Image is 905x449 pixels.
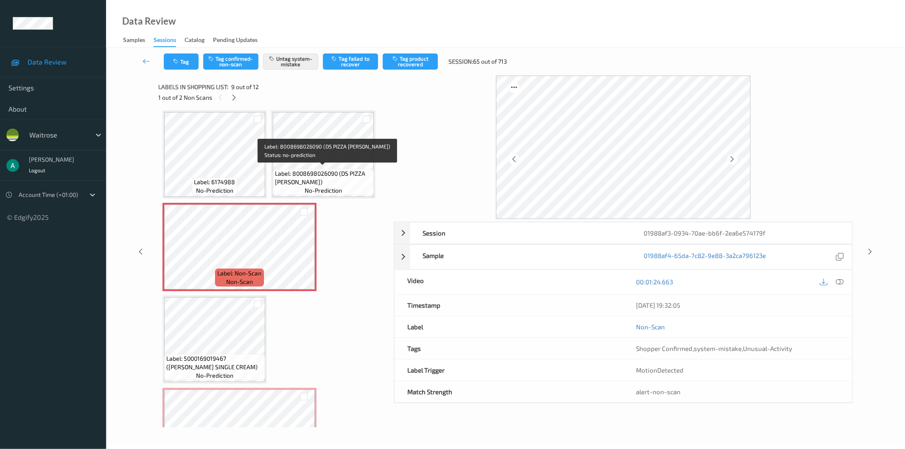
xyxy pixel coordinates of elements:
div: Catalog [185,36,205,46]
a: Pending Updates [213,34,266,46]
span: Label: 5000169019467 ([PERSON_NAME] SINGLE CREAM) [166,354,263,371]
span: system-mistake [694,345,742,352]
span: no-prediction [196,371,233,380]
button: Tag confirmed-non-scan [203,53,258,70]
div: MotionDetected [623,359,852,381]
a: Samples [123,34,154,46]
div: Sessions [154,36,176,47]
div: [DATE] 19:32:05 [636,301,839,309]
span: , , [636,345,792,352]
button: Untag system-mistake [263,53,318,70]
div: Data Review [122,17,176,25]
span: no-prediction [305,186,342,195]
button: Tag product recovered [383,53,438,70]
div: Match Strength [395,381,623,402]
span: no-prediction [196,186,233,195]
div: Samples [123,36,145,46]
a: Non-Scan [636,323,665,331]
a: Sessions [154,34,185,47]
span: Session: [449,57,474,66]
span: Labels in shopping list: [158,83,228,91]
div: Pending Updates [213,36,258,46]
button: Tag failed to recover [323,53,378,70]
div: Session01988af3-0934-70ae-bb6f-2ea6e574179f [394,222,852,244]
a: 01988af4-65da-7c82-9e88-3a2ca796123e [644,251,766,263]
button: Tag [164,53,199,70]
div: Timestamp [395,295,623,316]
span: Shopper Confirmed [636,345,692,352]
div: Session [410,222,631,244]
a: Catalog [185,34,213,46]
div: Label Trigger [395,359,623,381]
span: 9 out of 12 [231,83,259,91]
div: 1 out of 2 Non Scans [158,92,388,103]
span: 65 out of 713 [474,57,507,66]
span: Label: 8008698026090 (DS PIZZA [PERSON_NAME]) [275,169,372,186]
span: non-scan [226,278,253,286]
div: Sample [410,245,631,269]
div: Video [395,270,623,294]
div: alert-non-scan [636,387,839,396]
a: 00:01:24.663 [636,278,673,286]
div: 01988af3-0934-70ae-bb6f-2ea6e574179f [631,222,852,244]
span: Label: 6174988 [194,178,235,186]
span: Label: Non-Scan [217,269,261,278]
span: Unusual-Activity [743,345,792,352]
div: Tags [395,338,623,359]
div: Label [395,316,623,337]
div: Sample01988af4-65da-7c82-9e88-3a2ca796123e [394,244,852,269]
